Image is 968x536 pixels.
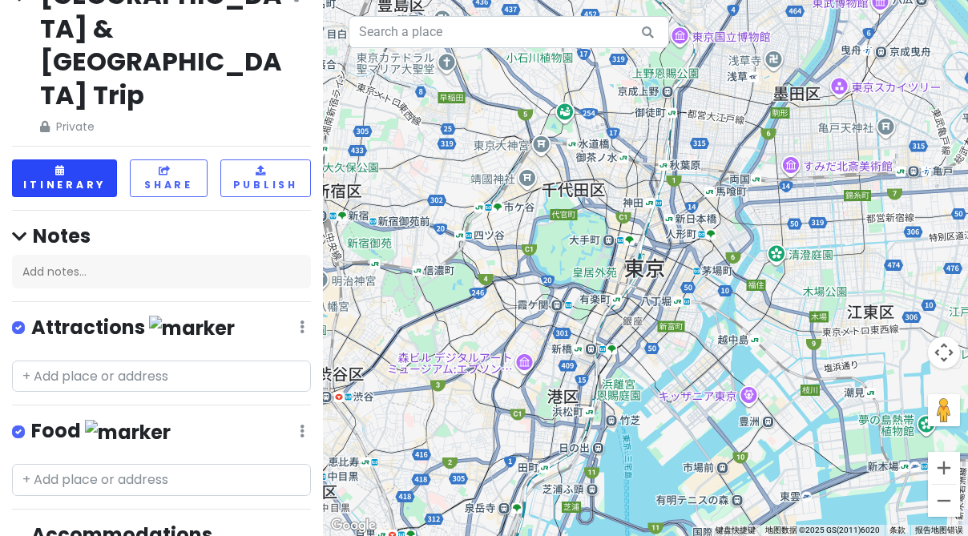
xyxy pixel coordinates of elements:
[327,515,380,536] img: Google
[915,526,963,534] a: 报告地图错误
[12,361,311,393] input: + Add place or address
[327,515,380,536] a: 在 Google 地图中打开此区域（会打开一个新窗口）
[220,159,311,197] button: Publish
[928,394,960,426] button: 将街景小人拖到地图上以打开街景
[12,255,311,288] div: Add notes...
[31,315,235,341] h4: Attractions
[928,337,960,369] button: 地图镜头控件
[716,525,756,536] button: 键盘快捷键
[928,452,960,484] button: 放大
[85,420,171,445] img: marker
[349,16,669,48] input: Search a place
[928,485,960,517] button: 缩小
[40,118,284,135] span: Private
[12,159,117,197] button: Itinerary
[765,526,880,534] span: 地图数据 ©2025 GS(2011)6020
[12,224,311,248] h4: Notes
[149,316,235,341] img: marker
[31,418,171,445] h4: Food
[12,464,311,496] input: + Add place or address
[130,159,207,197] button: Share
[889,526,905,534] a: 条款（在新标签页中打开）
